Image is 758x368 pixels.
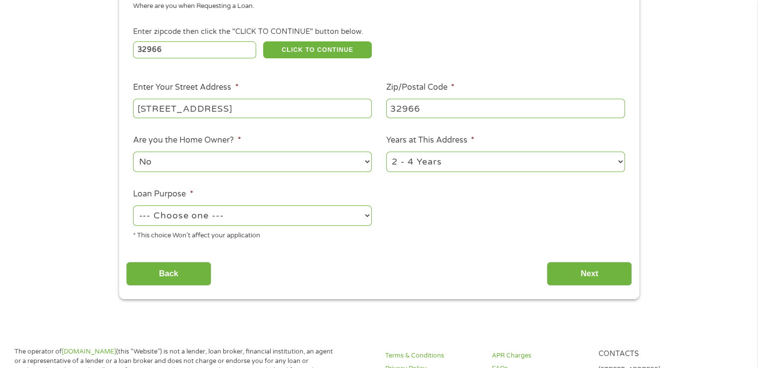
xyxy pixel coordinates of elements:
[547,262,632,286] input: Next
[133,1,617,11] div: Where are you when Requesting a Loan.
[62,348,116,356] a: [DOMAIN_NAME]
[263,41,372,58] button: CLICK TO CONTINUE
[133,41,256,58] input: Enter Zipcode (e.g 01510)
[133,189,193,199] label: Loan Purpose
[133,135,241,146] label: Are you the Home Owner?
[133,99,372,118] input: 1 Main Street
[133,227,372,241] div: * This choice Won’t affect your application
[386,135,474,146] label: Years at This Address
[385,351,480,361] a: Terms & Conditions
[598,350,693,359] h4: Contacts
[126,262,211,286] input: Back
[386,82,455,93] label: Zip/Postal Code
[492,351,587,361] a: APR Charges
[133,26,624,37] div: Enter zipcode then click the "CLICK TO CONTINUE" button below.
[133,82,238,93] label: Enter Your Street Address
